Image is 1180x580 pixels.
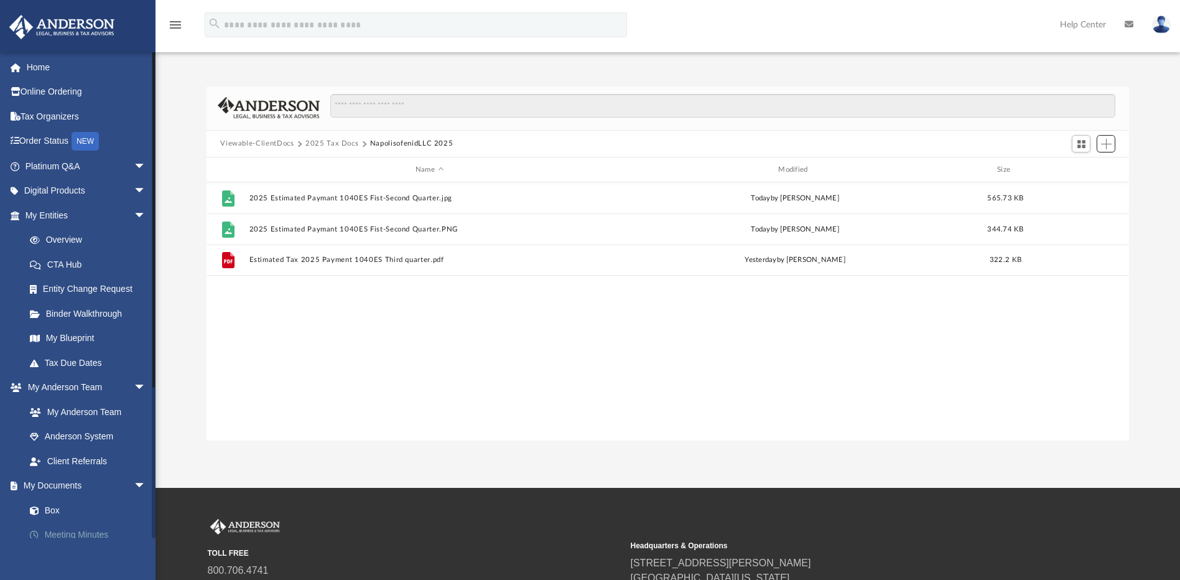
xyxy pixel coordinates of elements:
span: yesterday [745,257,777,264]
a: Entity Change Request [17,277,165,302]
a: My Documentsarrow_drop_down [9,474,165,498]
button: NapolisofenidLLC 2025 [370,138,453,149]
a: My Anderson Teamarrow_drop_down [9,375,159,400]
img: Anderson Advisors Platinum Portal [6,15,118,39]
button: 2025 Estimated Paymant 1040ES Fist-Second Quarter.jpg [249,194,610,202]
a: Platinum Q&Aarrow_drop_down [9,154,165,179]
div: NEW [72,132,99,151]
a: Binder Walkthrough [17,301,165,326]
a: My Blueprint [17,326,159,351]
button: 2025 Estimated Paymant 1040ES Fist-Second Quarter.PNG [249,225,610,233]
div: Name [249,164,610,175]
a: Tax Due Dates [17,350,165,375]
div: grid [207,182,1128,440]
span: arrow_drop_down [134,203,159,228]
a: Overview [17,228,165,253]
a: Digital Productsarrow_drop_down [9,179,165,203]
a: menu [168,24,183,32]
span: arrow_drop_down [134,179,159,204]
a: 800.706.4741 [208,565,269,576]
div: Modified [615,164,975,175]
button: 2025 Tax Docs [305,138,358,149]
div: by [PERSON_NAME] [615,224,975,235]
span: 344.74 KB [988,226,1024,233]
div: by [PERSON_NAME] [615,255,975,266]
small: TOLL FREE [208,548,622,559]
span: arrow_drop_down [134,154,159,179]
a: Meeting Minutes [17,523,165,548]
input: Search files and folders [330,94,1115,118]
a: [STREET_ADDRESS][PERSON_NAME] [631,558,811,568]
div: id [1036,164,1123,175]
a: Home [9,55,165,80]
a: Online Ordering [9,80,165,105]
a: My Entitiesarrow_drop_down [9,203,165,228]
small: Headquarters & Operations [631,540,1045,551]
a: Order StatusNEW [9,129,165,154]
div: Size [981,164,1031,175]
a: Tax Organizers [9,104,165,129]
a: Anderson System [17,424,159,449]
span: today [751,195,771,202]
a: My Anderson Team [17,400,152,424]
i: menu [168,17,183,32]
div: id [212,164,243,175]
img: User Pic [1152,16,1171,34]
div: by [PERSON_NAME] [615,193,975,204]
span: arrow_drop_down [134,474,159,499]
button: Add [1097,135,1115,152]
a: Box [17,498,159,523]
span: 322.2 KB [990,257,1021,264]
span: 565.73 KB [988,195,1024,202]
a: Client Referrals [17,449,159,474]
span: today [751,226,771,233]
button: Viewable-ClientDocs [220,138,294,149]
button: Switch to Grid View [1072,135,1090,152]
button: Estimated Tax 2025 Payment 1040ES Third quarter.pdf [249,256,610,264]
span: arrow_drop_down [134,375,159,401]
img: Anderson Advisors Platinum Portal [208,519,282,535]
i: search [208,17,221,30]
a: CTA Hub [17,252,165,277]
